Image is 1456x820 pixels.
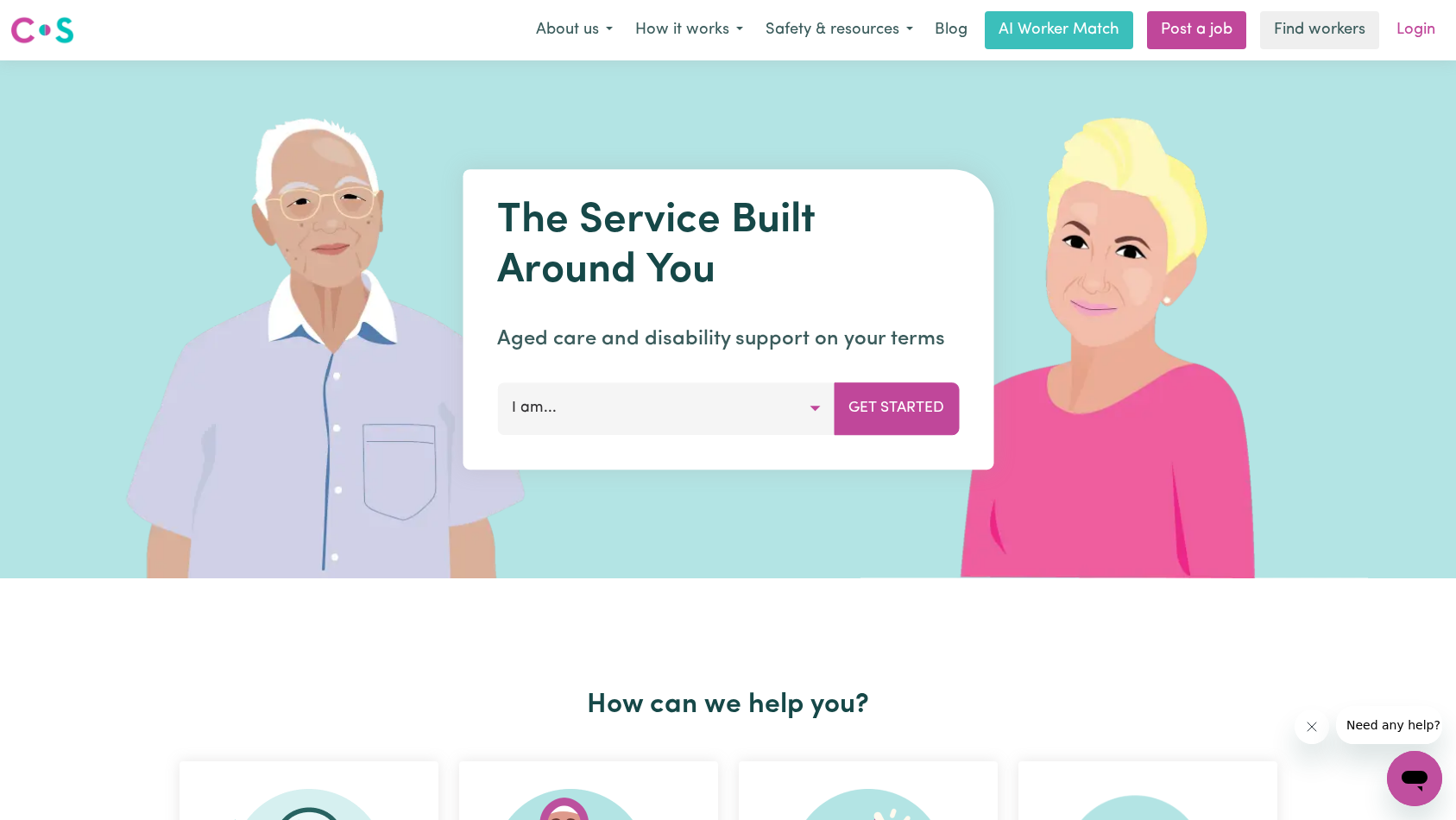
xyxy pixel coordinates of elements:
iframe: Message from company [1336,706,1442,744]
img: Careseekers logo [10,15,74,46]
button: How it works [624,12,754,48]
iframe: Close message [1295,710,1329,744]
a: Careseekers logo [10,10,74,50]
a: Find workers [1260,11,1379,49]
a: Blog [924,11,978,49]
button: About us [525,12,624,48]
p: Aged care and disability support on your terms [497,324,959,355]
iframe: Button to launch messaging window [1387,751,1442,806]
button: Safety & resources [754,12,924,48]
a: Login [1386,11,1446,49]
button: Get Started [834,382,959,434]
button: I am... [497,382,835,434]
a: AI Worker Match [985,11,1133,49]
h2: How can we help you? [169,689,1288,722]
a: Post a job [1147,11,1246,49]
h1: The Service Built Around You [497,197,959,296]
